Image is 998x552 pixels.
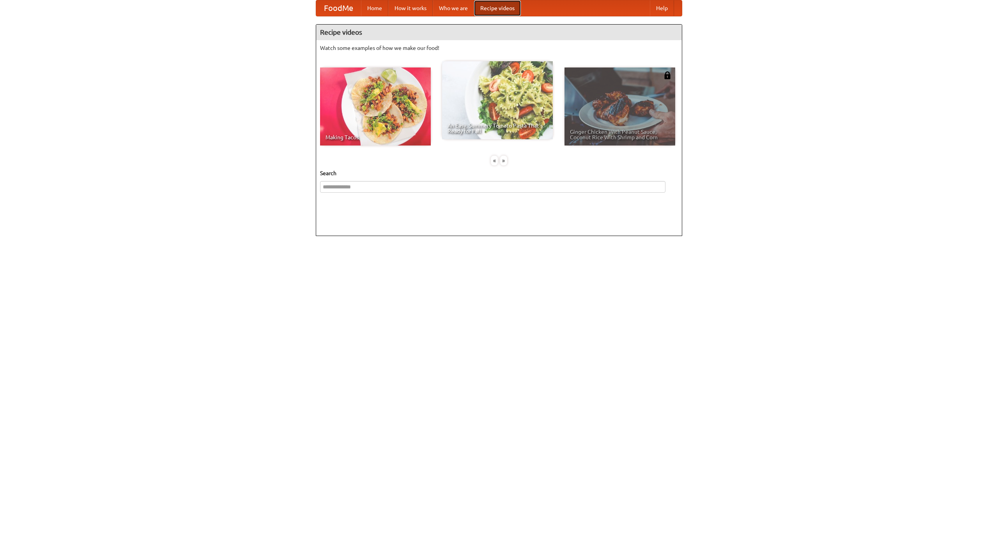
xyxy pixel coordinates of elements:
a: FoodMe [316,0,361,16]
span: An Easy, Summery Tomato Pasta That's Ready for Fall [448,123,547,134]
a: Help [650,0,674,16]
a: Home [361,0,388,16]
div: » [500,156,507,165]
img: 483408.png [664,71,671,79]
a: Who we are [433,0,474,16]
a: How it works [388,0,433,16]
p: Watch some examples of how we make our food! [320,44,678,52]
span: Making Tacos [326,135,425,140]
div: « [491,156,498,165]
a: Making Tacos [320,67,431,146]
a: Recipe videos [474,0,521,16]
h4: Recipe videos [316,25,682,40]
a: An Easy, Summery Tomato Pasta That's Ready for Fall [442,61,553,139]
h5: Search [320,169,678,177]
